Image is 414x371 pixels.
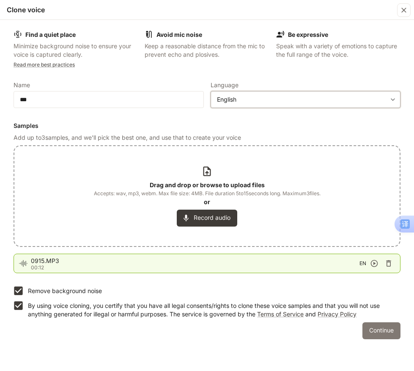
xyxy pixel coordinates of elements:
[145,42,269,59] p: Keep a reasonable distance from the mic to prevent echo and plosives.
[25,31,76,38] b: Find a quiet place
[362,322,400,339] button: Continue
[31,257,359,265] span: 0915.MP3
[288,31,328,38] b: Be expressive
[276,42,400,59] p: Speak with a variety of emotions to capture the full range of the voice.
[211,82,239,88] p: Language
[28,287,102,295] p: Remove background noise
[211,95,400,104] div: English
[7,5,45,14] h5: Clone voice
[14,82,30,88] p: Name
[31,265,359,270] p: 00:12
[150,181,265,188] b: Drag and drop or browse to upload files
[14,133,400,142] p: Add up to 3 samples, and we'll pick the best one, and use that to create your voice
[318,310,356,318] a: Privacy Policy
[204,198,210,205] b: or
[94,189,321,198] span: Accepts: wav, mp3, webm. Max file size: 4MB. File duration 5 to 15 seconds long. Maximum 3 files.
[28,302,394,318] p: By using voice cloning, you certify that you have all legal consents/rights to clone these voice ...
[14,122,400,130] h6: Samples
[257,310,304,318] a: Terms of Service
[14,42,138,59] p: Minimize background noise to ensure your voice is captured clearly.
[156,31,202,38] b: Avoid mic noise
[14,61,75,68] a: Read more best practices
[217,95,387,104] div: English
[177,210,237,227] button: Record audio
[359,259,366,268] span: EN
